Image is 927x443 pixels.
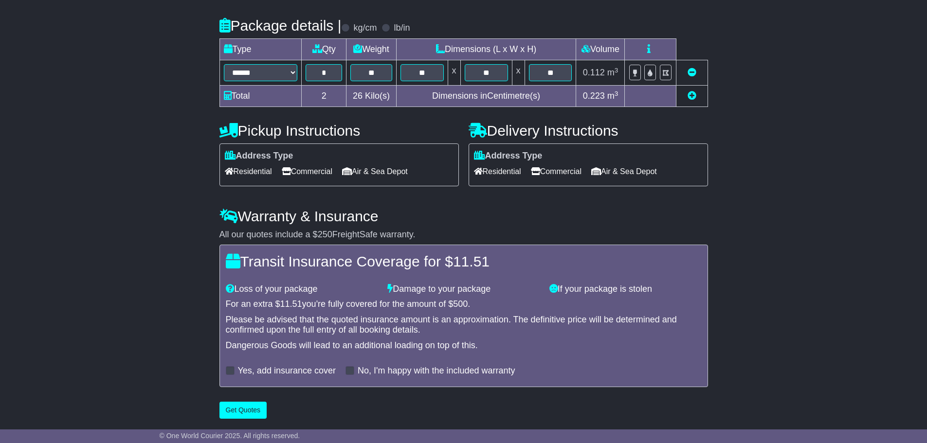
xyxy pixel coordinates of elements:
h4: Delivery Instructions [469,123,708,139]
td: Volume [576,39,625,60]
label: Address Type [474,151,543,161]
span: 500 [453,299,468,309]
span: 26 [353,91,363,101]
span: Commercial [531,164,582,179]
a: Add new item [688,91,696,101]
h4: Pickup Instructions [219,123,459,139]
sup: 3 [615,67,618,74]
h4: Transit Insurance Coverage for $ [226,253,702,269]
span: Air & Sea Depot [591,164,657,179]
span: 0.112 [583,68,605,77]
td: Dimensions (L x W x H) [396,39,576,60]
span: 250 [318,230,332,239]
td: Qty [302,39,346,60]
td: Type [219,39,302,60]
h4: Warranty & Insurance [219,208,708,224]
span: m [607,91,618,101]
label: No, I'm happy with the included warranty [358,366,515,376]
td: x [448,60,460,86]
span: m [607,68,618,77]
div: All our quotes include a $ FreightSafe warranty. [219,230,708,240]
label: lb/in [394,23,410,34]
span: Residential [474,164,521,179]
div: Loss of your package [221,284,383,295]
button: Get Quotes [219,402,267,419]
label: Yes, add insurance cover [238,366,336,376]
div: Please be advised that the quoted insurance amount is an approximation. The definitive price will... [226,315,702,336]
span: © One World Courier 2025. All rights reserved. [160,432,300,440]
td: Total [219,86,302,107]
span: Air & Sea Depot [342,164,408,179]
label: kg/cm [353,23,377,34]
div: If your package is stolen [545,284,707,295]
span: 11.51 [280,299,302,309]
td: Weight [346,39,396,60]
label: Address Type [225,151,293,161]
a: Remove this item [688,68,696,77]
span: 0.223 [583,91,605,101]
div: Damage to your package [382,284,545,295]
h4: Package details | [219,18,342,34]
div: For an extra $ you're fully covered for the amount of $ . [226,299,702,310]
td: Kilo(s) [346,86,396,107]
div: Dangerous Goods will lead to an additional loading on top of this. [226,340,702,351]
sup: 3 [615,90,618,97]
span: 11.51 [453,253,490,269]
td: x [512,60,525,86]
span: Commercial [282,164,332,179]
td: 2 [302,86,346,107]
td: Dimensions in Centimetre(s) [396,86,576,107]
span: Residential [225,164,272,179]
